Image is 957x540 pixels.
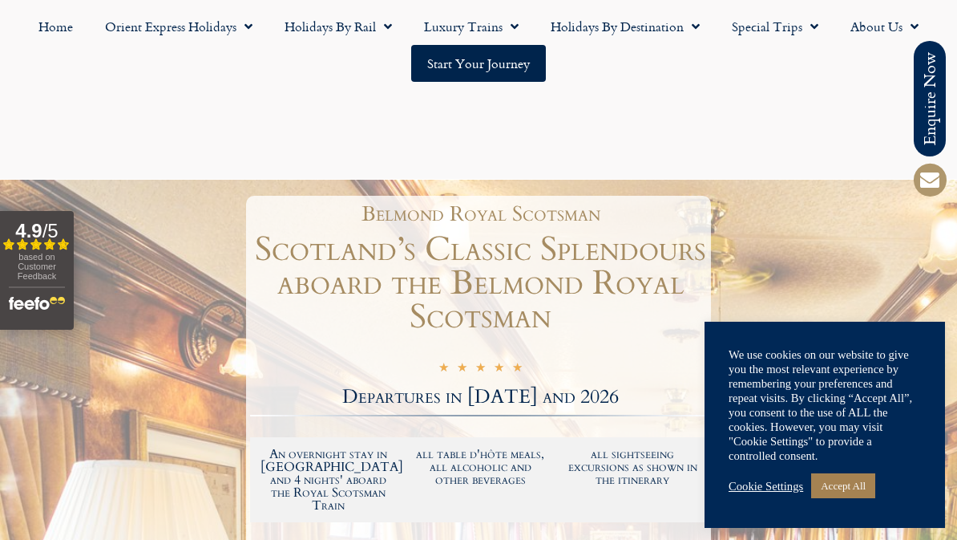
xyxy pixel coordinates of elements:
[22,8,89,45] a: Home
[8,8,949,82] nav: Menu
[729,347,921,463] div: We use cookies on our website to give you the most relevant experience by remembering your prefer...
[811,473,875,498] a: Accept All
[250,388,711,407] h2: Departures in [DATE] and 2026
[535,8,716,45] a: Holidays by Destination
[438,362,449,377] i: ☆
[716,8,834,45] a: Special Trips
[413,448,549,486] h2: all table d'hôte meals, all alcoholic and other beverages
[408,8,535,45] a: Luxury Trains
[729,479,803,493] a: Cookie Settings
[269,8,408,45] a: Holidays by Rail
[494,362,504,377] i: ☆
[258,204,703,225] h1: Belmond Royal Scotsman
[457,362,467,377] i: ☆
[834,8,935,45] a: About Us
[512,362,523,377] i: ☆
[250,233,711,334] h1: Scotland’s Classic Splendours aboard the Belmond Royal Scotsman
[89,8,269,45] a: Orient Express Holidays
[260,448,397,512] h2: An overnight stay in [GEOGRAPHIC_DATA] and 4 nights' aboard the Royal Scotsman Train
[411,45,546,82] a: Start your Journey
[438,360,523,377] div: 5/5
[475,362,486,377] i: ☆
[564,448,701,486] h2: all sightseeing excursions as shown in the itinerary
